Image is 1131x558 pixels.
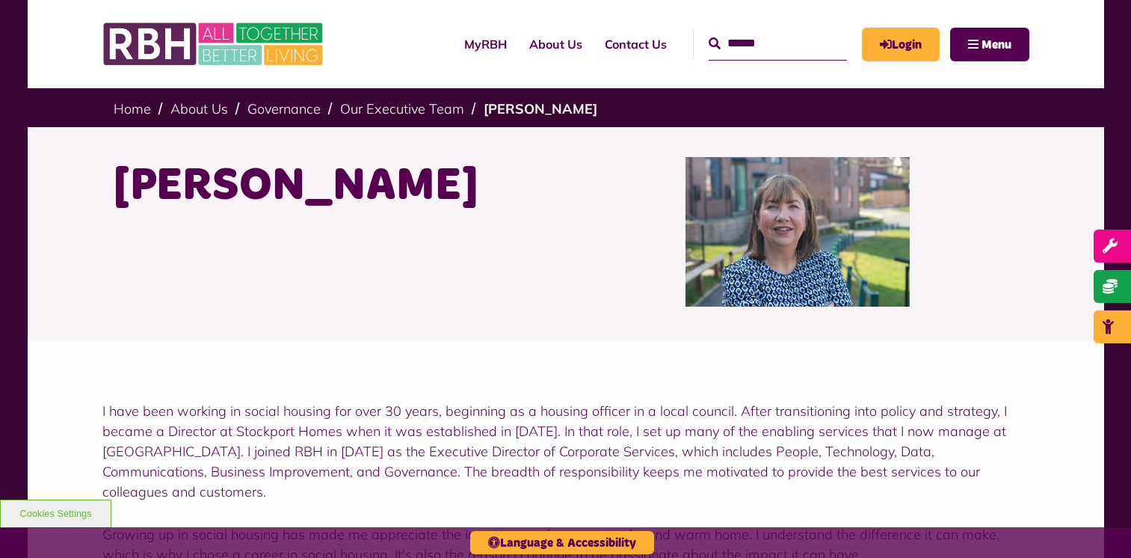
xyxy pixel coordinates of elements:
button: Language & Accessibility [470,531,654,554]
a: Governance [247,100,321,117]
a: Home [114,100,151,117]
a: MyRBH [453,24,518,64]
a: MyRBH [862,28,940,61]
h1: [PERSON_NAME] [114,157,555,215]
button: Navigation [950,28,1029,61]
a: [PERSON_NAME] [484,100,597,117]
span: Menu [981,39,1011,51]
iframe: Netcall Web Assistant for live chat [1064,491,1131,558]
img: RBH [102,15,327,73]
a: About Us [518,24,594,64]
a: Contact Us [594,24,678,64]
img: Sandra Coleing (1) [685,157,910,307]
input: Search [709,28,847,60]
p: I have been working in social housing for over 30 years, beginning as a housing officer in a loca... [102,401,1029,502]
a: About Us [170,100,228,117]
a: Our Executive Team [340,100,464,117]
